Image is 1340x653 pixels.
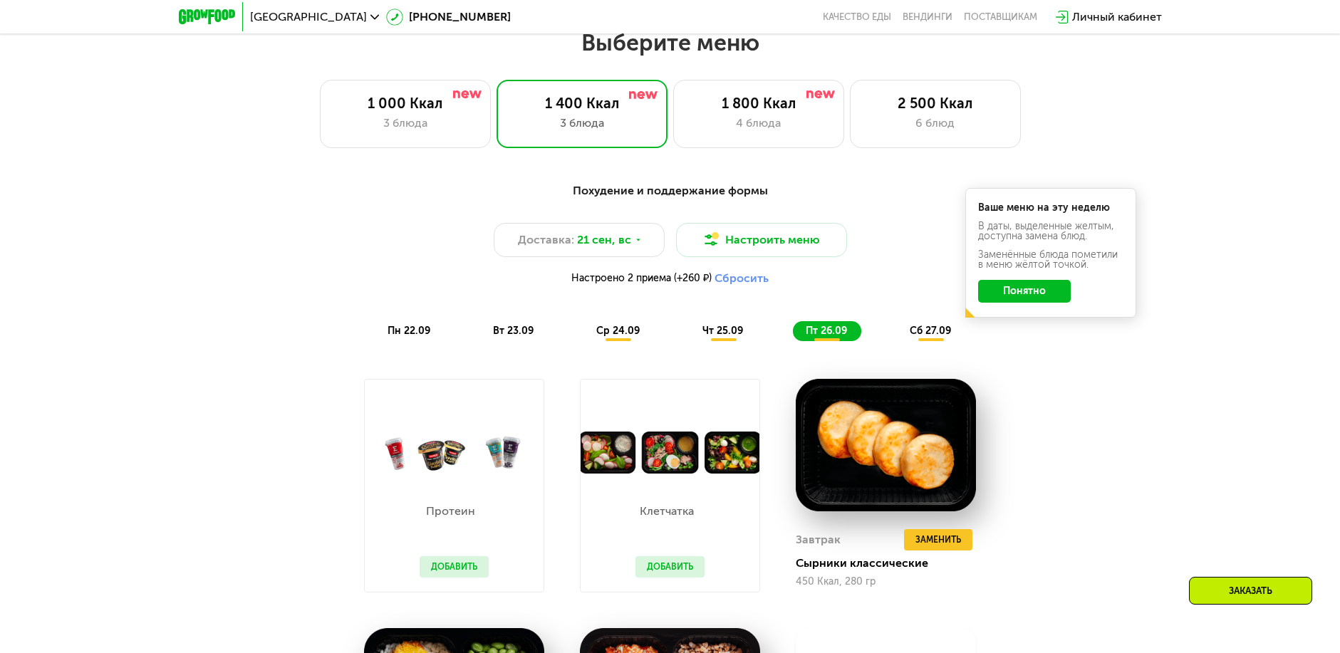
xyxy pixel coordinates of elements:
[688,95,829,112] div: 1 800 Ккал
[865,95,1006,112] div: 2 500 Ккал
[715,271,769,286] button: Сбросить
[903,11,952,23] a: Вендинги
[904,529,972,550] button: Заменить
[249,182,1092,200] div: Похудение и поддержание формы
[796,556,987,570] div: Сырники классические
[796,529,841,550] div: Завтрак
[335,115,476,132] div: 3 блюда
[823,11,891,23] a: Качество еды
[46,28,1294,57] h2: Выберите меню
[1189,577,1312,605] div: Заказать
[577,231,631,249] span: 21 сен, вс
[518,231,574,249] span: Доставка:
[511,95,653,112] div: 1 400 Ккал
[964,11,1037,23] div: поставщикам
[511,115,653,132] div: 3 блюда
[335,95,476,112] div: 1 000 Ккал
[1072,9,1162,26] div: Личный кабинет
[388,325,430,337] span: пн 22.09
[915,533,961,547] span: Заменить
[571,273,712,283] span: Настроено 2 приема (+260 ₽)
[978,221,1123,241] div: В даты, выделенные желтым, доступна замена блюд.
[635,506,697,517] p: Клетчатка
[978,250,1123,270] div: Заменённые блюда пометили в меню жёлтой точкой.
[702,325,743,337] span: чт 25.09
[635,556,705,578] button: Добавить
[796,576,976,587] div: 450 Ккал, 280 гр
[493,325,534,337] span: вт 23.09
[910,325,951,337] span: сб 27.09
[596,325,640,337] span: ср 24.09
[978,280,1071,303] button: Понятно
[420,556,489,578] button: Добавить
[978,203,1123,213] div: Ваше меню на эту неделю
[806,325,847,337] span: пт 26.09
[386,9,511,26] a: [PHONE_NUMBER]
[688,115,829,132] div: 4 блюда
[676,223,847,257] button: Настроить меню
[250,11,367,23] span: [GEOGRAPHIC_DATA]
[420,506,482,517] p: Протеин
[865,115,1006,132] div: 6 блюд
